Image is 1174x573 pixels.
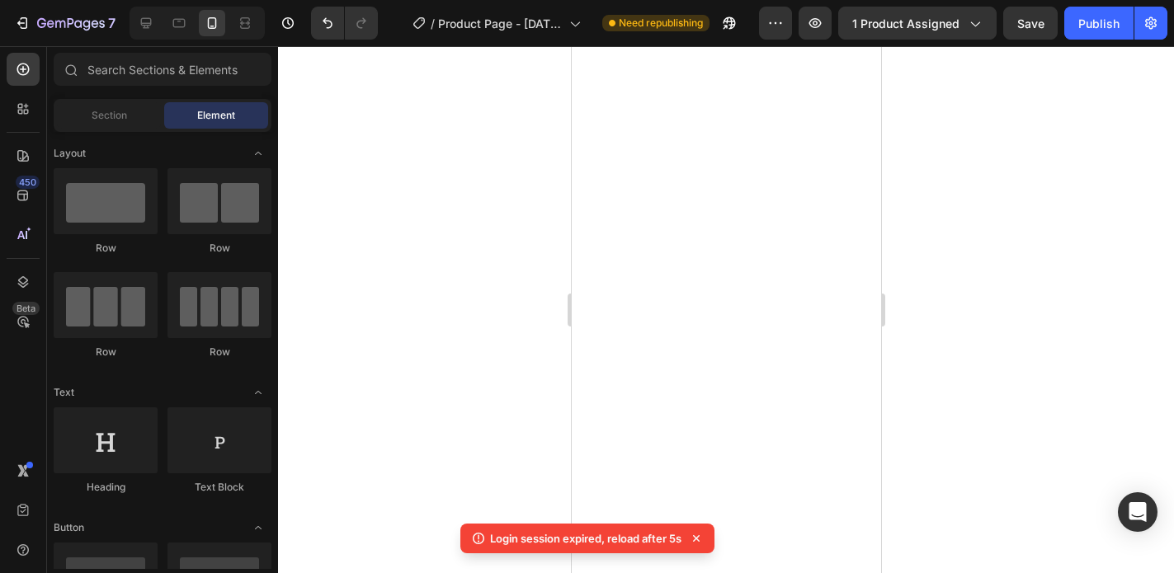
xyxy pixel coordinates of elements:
[431,15,435,32] span: /
[1017,16,1044,31] span: Save
[311,7,378,40] div: Undo/Redo
[54,480,158,495] div: Heading
[54,520,84,535] span: Button
[108,13,116,33] p: 7
[1064,7,1134,40] button: Publish
[167,480,271,495] div: Text Block
[54,345,158,359] div: Row
[838,7,997,40] button: 1 product assigned
[490,530,681,547] p: Login session expired, reload after 5s
[167,241,271,256] div: Row
[438,15,563,32] span: Product Page - [DATE] 17:23:49
[619,16,703,31] span: Need republishing
[245,379,271,406] span: Toggle open
[197,108,235,123] span: Element
[54,53,271,86] input: Search Sections & Elements
[54,241,158,256] div: Row
[572,46,881,573] iframe: Design area
[167,345,271,359] div: Row
[54,146,86,161] span: Layout
[245,140,271,167] span: Toggle open
[852,15,959,32] span: 1 product assigned
[7,7,123,40] button: 7
[12,302,40,315] div: Beta
[54,385,74,400] span: Text
[1078,15,1120,32] div: Publish
[245,514,271,541] span: Toggle open
[16,176,40,189] div: 450
[1003,7,1058,40] button: Save
[1118,492,1157,532] div: Open Intercom Messenger
[92,108,127,123] span: Section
